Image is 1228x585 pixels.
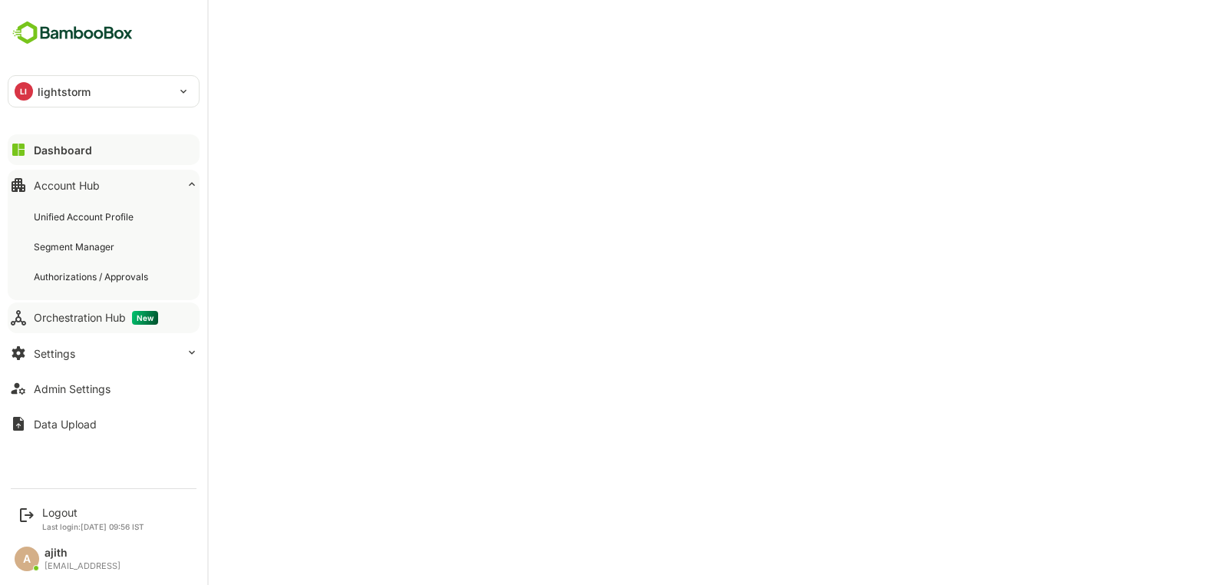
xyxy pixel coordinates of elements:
div: Logout [42,506,144,519]
button: Account Hub [8,170,200,200]
div: ajith [45,547,120,560]
button: Admin Settings [8,373,200,404]
img: BambooboxFullLogoMark.5f36c76dfaba33ec1ec1367b70bb1252.svg [8,18,137,48]
p: lightstorm [38,84,91,100]
div: Orchestration Hub [34,311,158,325]
div: [EMAIL_ADDRESS] [45,561,120,571]
div: Segment Manager [34,240,117,253]
div: Authorizations / Approvals [34,270,151,283]
div: Admin Settings [34,382,111,395]
button: Dashboard [8,134,200,165]
div: A [15,547,39,571]
div: Account Hub [34,179,100,192]
div: Data Upload [34,418,97,431]
div: LI [15,82,33,101]
div: Unified Account Profile [34,210,137,223]
div: Settings [34,347,75,360]
span: New [132,311,158,325]
button: Settings [8,338,200,369]
div: LIlightstorm [8,76,199,107]
button: Orchestration HubNew [8,302,200,333]
div: Dashboard [34,144,92,157]
button: Data Upload [8,408,200,439]
p: Last login: [DATE] 09:56 IST [42,522,144,531]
